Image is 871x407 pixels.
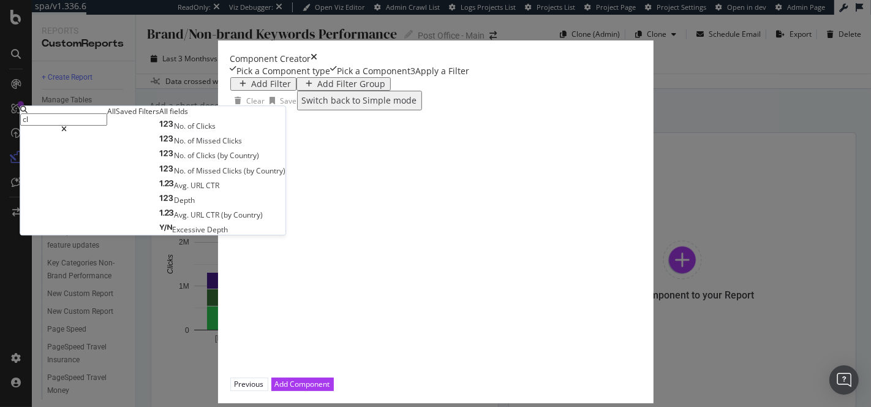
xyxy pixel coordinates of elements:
[206,180,219,191] span: CTR
[172,224,207,235] span: Excessive
[311,53,318,65] div: times
[196,151,217,161] span: Clicks
[222,165,244,176] span: Clicks
[411,65,416,77] div: 3
[265,91,297,110] button: Save
[174,136,187,146] span: No.
[217,151,230,161] span: (by
[20,113,107,126] input: Search by field name
[256,165,285,176] span: Country)
[302,96,417,105] div: Switch back to Simple mode
[416,65,470,77] div: Apply a Filter
[187,165,196,176] span: of
[235,379,264,389] div: Previous
[187,151,196,161] span: of
[281,96,297,106] div: Save
[222,136,242,146] span: Clicks
[174,151,187,161] span: No.
[190,210,206,220] span: URL
[230,151,259,161] span: Country)
[206,210,221,220] span: CTR
[829,365,859,395] div: Open Intercom Messenger
[230,53,311,65] div: Component Creator
[275,379,330,389] div: Add Component
[196,136,222,146] span: Missed
[174,195,195,205] span: Depth
[174,180,190,191] span: Avg.
[107,106,116,116] div: All
[237,65,331,77] div: Pick a Component type
[221,210,233,220] span: (by
[230,378,268,390] button: Previous
[159,106,285,116] div: All fields
[252,79,292,89] div: Add Filter
[116,106,159,116] div: Saved Filters
[174,165,187,176] span: No.
[174,210,190,220] span: Avg.
[233,210,263,220] span: Country)
[207,224,228,235] span: Depth
[247,96,265,106] div: Clear
[296,77,391,91] button: Add Filter Group
[218,40,654,403] div: modal
[196,121,216,131] span: Clicks
[190,180,206,191] span: URL
[318,79,386,89] div: Add Filter Group
[187,136,196,146] span: of
[174,121,187,131] span: No.
[271,378,334,390] button: Add Component
[337,65,411,77] div: Pick a Component
[196,165,222,176] span: Missed
[230,91,265,110] button: Clear
[230,77,296,91] button: Add Filter
[297,91,422,110] button: Switch back to Simple mode
[187,121,196,131] span: of
[244,165,256,176] span: (by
